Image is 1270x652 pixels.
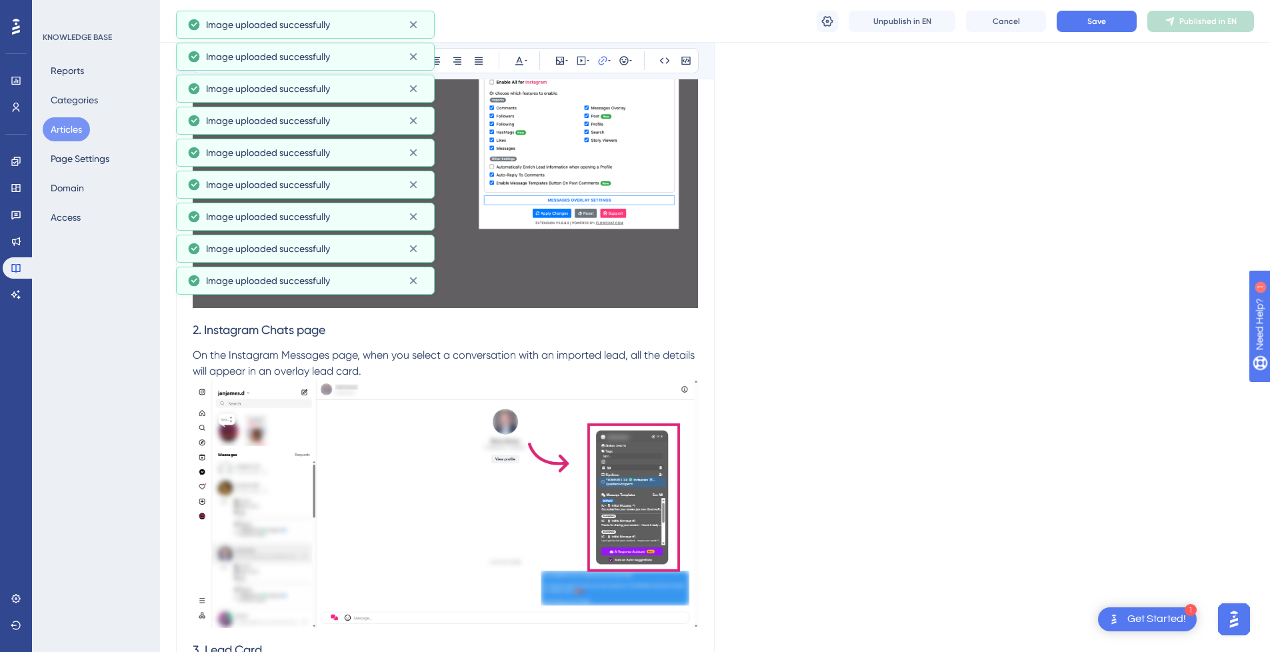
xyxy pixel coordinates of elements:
[43,147,117,171] button: Page Settings
[43,32,112,43] div: KNOWLEDGE BASE
[206,241,330,257] span: Image uploaded successfully
[93,7,97,17] div: 1
[43,88,106,112] button: Categories
[31,3,83,19] span: Need Help?
[1214,599,1254,639] iframe: UserGuiding AI Assistant Launcher
[966,11,1046,32] button: Cancel
[849,11,955,32] button: Unpublish in EN
[1185,604,1197,616] div: 1
[1179,16,1237,27] span: Published in EN
[206,81,330,97] span: Image uploaded successfully
[43,176,92,200] button: Domain
[43,205,89,229] button: Access
[206,273,330,289] span: Image uploaded successfully
[43,117,90,141] button: Articles
[193,349,697,377] span: On the Instagram Messages page, when you select a conversation with an imported lead, all the det...
[1087,16,1106,27] span: Save
[193,323,325,337] span: 2. Instagram Chats page
[993,16,1020,27] span: Cancel
[1057,11,1137,32] button: Save
[206,177,330,193] span: Image uploaded successfully
[206,145,330,161] span: Image uploaded successfully
[43,59,92,83] button: Reports
[206,113,330,129] span: Image uploaded successfully
[1147,11,1254,32] button: Published in EN
[206,209,330,225] span: Image uploaded successfully
[206,49,330,65] span: Image uploaded successfully
[873,16,931,27] span: Unpublish in EN
[1127,612,1186,627] div: Get Started!
[1106,611,1122,627] img: launcher-image-alternative-text
[206,17,330,33] span: Image uploaded successfully
[1098,607,1197,631] div: Open Get Started! checklist, remaining modules: 1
